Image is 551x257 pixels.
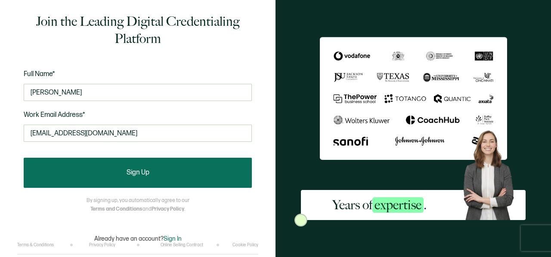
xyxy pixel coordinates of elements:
[24,125,252,142] input: Enter your work email address
[90,206,142,212] a: Terms and Conditions
[161,242,203,248] a: Online Selling Contract
[320,37,507,160] img: Sertifier Signup - Years of <span class="strong-h">expertise</span>.
[232,242,258,248] a: Cookie Policy
[24,70,55,78] span: Full Name*
[164,235,182,242] span: Sign In
[17,242,54,248] a: Terms & Conditions
[127,169,149,176] span: Sign Up
[89,242,115,248] a: Privacy Policy
[94,235,182,242] p: Already have an account?
[24,13,252,47] h1: Join the Leading Digital Credentialing Platform
[87,196,189,214] p: By signing up, you automatically agree to our and .
[24,84,252,101] input: Jane Doe
[332,196,427,214] h2: Years of .
[372,197,424,213] span: expertise
[458,126,526,220] img: Sertifier Signup - Years of <span class="strong-h">expertise</span>. Hero
[24,111,85,119] span: Work Email Address*
[24,158,252,188] button: Sign Up
[294,214,307,226] img: Sertifier Signup
[152,206,184,212] a: Privacy Policy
